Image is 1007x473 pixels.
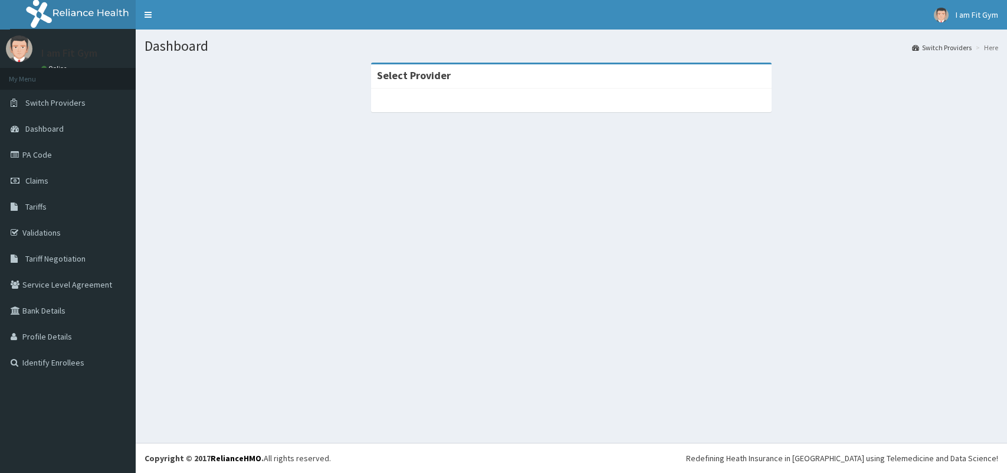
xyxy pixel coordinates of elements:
[41,64,70,73] a: Online
[25,97,86,108] span: Switch Providers
[136,443,1007,473] footer: All rights reserved.
[686,452,998,464] div: Redefining Heath Insurance in [GEOGRAPHIC_DATA] using Telemedicine and Data Science!
[6,35,32,62] img: User Image
[25,175,48,186] span: Claims
[25,201,47,212] span: Tariffs
[25,123,64,134] span: Dashboard
[145,38,998,54] h1: Dashboard
[912,43,972,53] a: Switch Providers
[973,43,998,53] li: Here
[377,68,451,82] strong: Select Provider
[25,253,86,264] span: Tariff Negotiation
[41,48,97,58] p: I am Fit Gym
[934,8,949,22] img: User Image
[956,9,998,20] span: I am Fit Gym
[145,453,264,464] strong: Copyright © 2017 .
[211,453,261,464] a: RelianceHMO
